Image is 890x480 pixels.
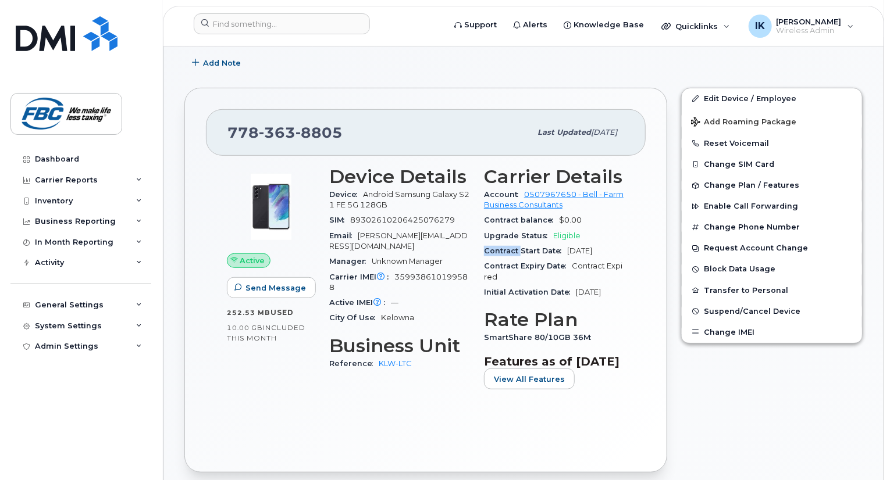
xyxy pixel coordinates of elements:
span: Android Samsung Galaxy S21 FE 5G 128GB [329,190,469,209]
span: $0.00 [559,216,582,224]
span: 252.53 MB [227,309,270,317]
div: Quicklinks [653,15,738,38]
span: View All Features [494,374,565,385]
a: KLW-LTC [379,359,412,368]
h3: Features as of [DATE] [484,354,625,368]
span: 778 [227,124,343,141]
span: Unknown Manager [372,257,443,266]
span: Alerts [523,19,547,31]
button: View All Features [484,368,575,389]
span: City Of Use [329,313,381,322]
a: Knowledge Base [556,13,652,37]
span: included this month [227,323,305,342]
span: [DATE] [576,288,601,296]
img: image20231002-3703462-abbrul.jpeg [236,172,306,242]
button: Add Note [184,53,251,74]
button: Change Phone Number [682,217,862,238]
span: SIM [329,216,350,224]
button: Send Message [227,277,316,298]
span: Enable Call Forwarding [704,202,798,211]
span: 359938610199588 [329,273,468,292]
h3: Device Details [329,166,470,187]
button: Transfer to Personal [682,280,862,301]
a: Edit Device / Employee [682,88,862,109]
span: SmartShare 80/10GB 36M [484,333,597,342]
a: Alerts [505,13,556,37]
span: Contract Expiry Date [484,262,572,270]
span: Last updated [537,128,591,137]
div: Ibrahim Kabir [741,15,862,38]
span: Initial Activation Date [484,288,576,296]
span: Contract Start Date [484,246,567,255]
span: Contract balance [484,216,559,224]
span: Contract Expired [484,262,622,281]
span: Carrier IMEI [329,273,394,281]
h3: Rate Plan [484,309,625,330]
span: used [270,308,294,317]
span: Reference [329,359,379,368]
span: Manager [329,257,372,266]
span: Active [240,255,265,266]
button: Suspend/Cancel Device [682,301,862,322]
span: Quicklinks [675,22,718,31]
span: 363 [259,124,296,141]
span: Change Plan / Features [704,181,799,190]
button: Add Roaming Package [682,109,862,133]
span: Support [464,19,497,31]
span: [DATE] [591,128,617,137]
span: [PERSON_NAME] [777,17,842,26]
span: Active IMEI [329,298,391,307]
a: Support [446,13,505,37]
button: Change Plan / Features [682,175,862,196]
a: 0507967650 - Bell - Farm Business Consultants [484,190,624,209]
span: [PERSON_NAME][EMAIL_ADDRESS][DOMAIN_NAME] [329,231,468,250]
span: Kelowna [381,313,414,322]
span: Upgrade Status [484,231,553,240]
button: Block Data Usage [682,259,862,280]
span: Wireless Admin [777,26,842,35]
span: Account [484,190,524,199]
button: Change IMEI [682,322,862,343]
span: 10.00 GB [227,324,263,332]
input: Find something... [194,13,370,34]
span: Email [329,231,358,240]
span: Knowledge Base [574,19,644,31]
span: 8805 [296,124,343,141]
span: Send Message [245,282,306,293]
span: — [391,298,398,307]
span: Device [329,190,363,199]
span: Eligible [553,231,581,240]
span: [DATE] [567,246,592,255]
button: Change SIM Card [682,154,862,175]
h3: Business Unit [329,335,470,356]
h3: Carrier Details [484,166,625,187]
button: Reset Voicemail [682,133,862,154]
span: Add Note [203,58,241,69]
span: IK [755,19,765,33]
span: Add Roaming Package [691,117,796,128]
button: Request Account Change [682,238,862,259]
span: 89302610206425076279 [350,216,455,224]
button: Enable Call Forwarding [682,196,862,217]
span: Suspend/Cancel Device [704,307,800,316]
